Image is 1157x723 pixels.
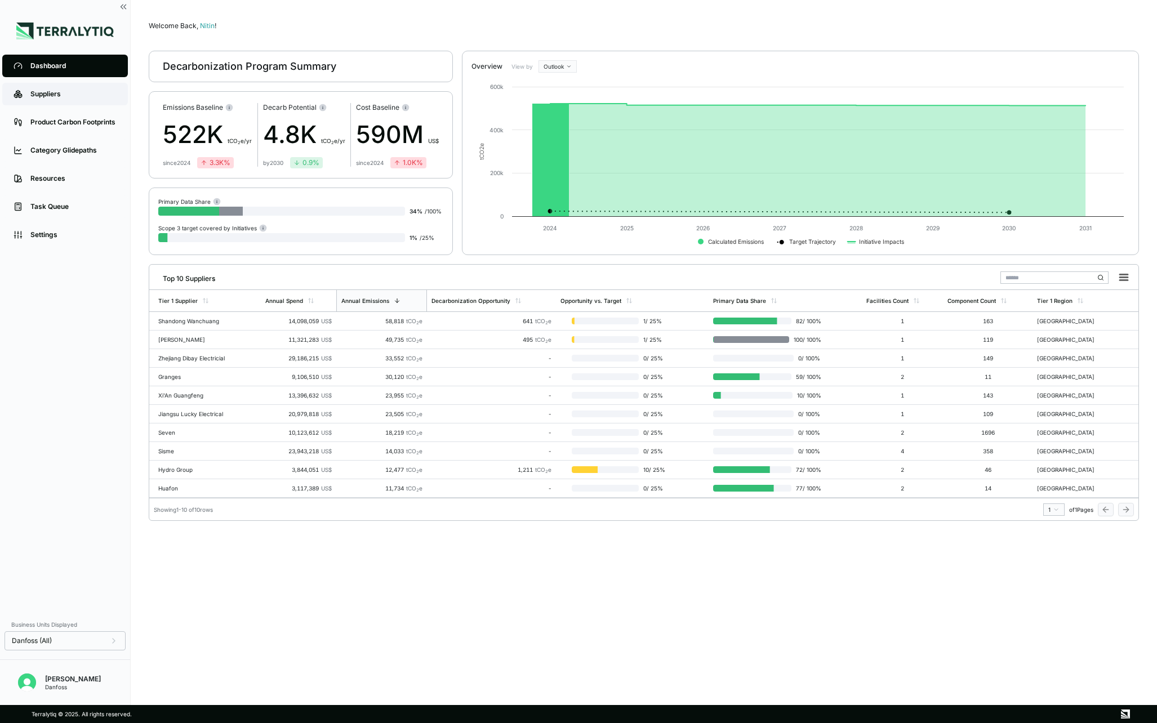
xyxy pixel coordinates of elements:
div: Decarb Potential [263,103,345,112]
sub: 2 [416,469,419,474]
span: Danfoss (All) [12,636,52,645]
div: 495 [431,336,551,343]
div: 1696 [947,429,1028,436]
div: 1 [866,410,939,417]
span: US$ [321,429,332,436]
div: Overview [471,62,502,71]
span: 0 / 100 % [794,355,822,361]
div: Component Count [947,297,996,304]
span: US$ [428,137,439,144]
div: 58,818 [341,318,422,324]
span: 1 % [410,234,417,241]
div: since 2024 [356,159,384,166]
button: Open user button [14,669,41,696]
div: Decarbonization Program Summary [163,60,336,73]
sub: 2 [416,488,419,493]
span: t CO e/yr [321,137,345,144]
div: 3,844,051 [265,466,332,473]
sub: 2 [416,376,419,381]
div: 163 [947,318,1028,324]
div: 30,120 [341,373,422,380]
text: 2027 [773,225,786,231]
span: 0 / 25 % [639,485,669,492]
div: [GEOGRAPHIC_DATA] [1037,318,1109,324]
text: 2029 [926,225,940,231]
div: 522K [163,117,252,153]
div: - [431,392,551,399]
span: of 1 Pages [1069,506,1093,513]
text: Target Trajectory [789,238,836,246]
span: 0 / 25 % [639,373,669,380]
div: 1 [1048,506,1060,513]
sub: 2 [331,140,334,145]
span: 10 / 100 % [793,392,821,399]
div: 1.0K % [394,158,423,167]
span: US$ [321,318,332,324]
label: View by [511,63,534,70]
div: 9,106,510 [265,373,332,380]
span: US$ [321,448,332,454]
div: Zhejiang Dibay Electricial [158,355,230,361]
div: 2 [866,373,939,380]
div: Business Units Displayed [5,618,126,631]
div: [GEOGRAPHIC_DATA] [1037,355,1109,361]
div: - [431,355,551,361]
button: 1 [1043,503,1065,516]
span: 1 / 25 % [639,318,669,324]
div: - [431,373,551,380]
text: 600k [490,83,504,90]
div: Xi'An Guangfeng [158,392,230,399]
span: tCO e [406,355,422,361]
span: 100 / 100 % [789,336,821,343]
div: Shandong Wanchuang [158,318,230,324]
text: Calculated Emissions [708,238,764,245]
div: 23,943,218 [265,448,332,454]
span: 0 / 25 % [639,392,669,399]
span: 0 / 25 % [639,448,669,454]
div: 23,505 [341,410,422,417]
div: Dashboard [30,61,117,70]
div: Cost Baseline [356,103,439,112]
div: [GEOGRAPHIC_DATA] [1037,429,1109,436]
span: tCO e [535,336,551,343]
div: Hydro Group [158,466,230,473]
div: [GEOGRAPHIC_DATA] [1037,336,1109,343]
div: 358 [947,448,1028,454]
span: 59 / 100 % [791,373,821,380]
div: 10,123,612 [265,429,332,436]
div: 20,979,818 [265,410,332,417]
text: tCO e [478,143,485,160]
div: 11 [947,373,1028,380]
sub: 2 [238,140,241,145]
div: Settings [30,230,117,239]
div: 18,219 [341,429,422,436]
span: / 25 % [420,234,434,241]
span: tCO e [406,466,422,473]
div: 12,477 [341,466,422,473]
span: 72 / 100 % [791,466,821,473]
div: Annual Spend [265,297,303,304]
div: 33,552 [341,355,422,361]
span: US$ [321,466,332,473]
div: Sisme [158,448,230,454]
span: US$ [321,392,332,399]
text: 2025 [620,225,634,231]
div: 2 [866,429,939,436]
div: by 2030 [263,159,283,166]
span: 0 / 25 % [639,410,669,417]
text: 2024 [543,225,557,231]
span: tCO e [406,318,422,324]
div: 46 [947,466,1028,473]
span: 34 % [410,208,422,215]
div: Facilities Count [866,297,909,304]
div: [GEOGRAPHIC_DATA] [1037,466,1109,473]
div: 1 [866,392,939,399]
div: 1 [866,355,939,361]
text: 2026 [696,225,710,231]
span: 0 / 100 % [794,448,822,454]
sub: 2 [416,339,419,344]
sub: 2 [545,339,548,344]
span: 10 / 25 % [639,466,669,473]
div: 119 [947,336,1028,343]
sub: 2 [545,320,548,325]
